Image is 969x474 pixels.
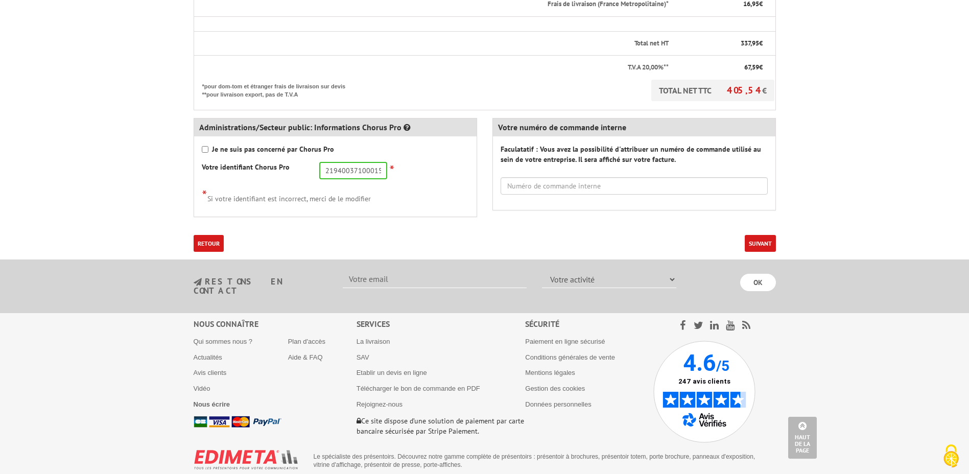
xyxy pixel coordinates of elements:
strong: Je ne suis pas concerné par Chorus Pro [212,145,334,154]
p: Ce site dispose d’une solution de paiement par carte bancaire sécurisée par Stripe Paiement. [357,416,526,436]
th: Total net HT [194,31,670,56]
img: newsletter.jpg [194,278,202,287]
a: Avis clients [194,369,227,376]
a: Etablir un devis en ligne [357,369,427,376]
p: Le spécialiste des présentoirs. Découvrez notre gamme complète de présentoirs : présentoir à broc... [314,453,768,469]
div: Administrations/Secteur public: Informations Chorus Pro [194,118,477,136]
button: Cookies (fenêtre modale) [933,439,969,474]
span: 337,95 [741,39,759,48]
h3: restons en contact [194,277,328,295]
span: 67,59 [744,63,759,72]
a: SAV [357,353,369,361]
a: Vidéo [194,385,210,392]
a: Qui sommes nous ? [194,338,253,345]
input: OK [740,274,776,291]
a: Aide & FAQ [288,353,323,361]
input: Votre email [343,271,527,288]
a: Mentions légales [525,369,575,376]
input: Numéro de commande interne [501,177,768,195]
a: La livraison [357,338,390,345]
button: Suivant [745,235,776,252]
a: Retour [194,235,224,252]
label: Faculatatif : Vous avez la possibilité d'attribuer un numéro de commande utilisé au sein de votre... [501,144,768,164]
a: Actualités [194,353,222,361]
p: € [678,63,762,73]
div: Nous connaître [194,318,357,330]
a: Rejoignez-nous [357,400,403,408]
a: Nous écrire [194,400,230,408]
a: Gestion des cookies [525,385,585,392]
a: Haut de la page [788,417,817,459]
img: Cookies (fenêtre modale) [938,443,964,469]
input: Je ne suis pas concerné par Chorus Pro [202,146,208,153]
a: Télécharger le bon de commande en PDF [357,385,480,392]
img: Avis Vérifiés - 4.6 sur 5 - 247 avis clients [653,341,755,443]
p: T.V.A 20,00%** [202,63,669,73]
div: Votre numéro de commande interne [493,118,775,136]
p: TOTAL NET TTC € [651,80,774,101]
div: Si votre identifiant est incorrect, merci de le modifier [202,187,469,204]
div: Sécurité [525,318,653,330]
label: Votre identifiant Chorus Pro [202,162,290,172]
span: 405,54 [727,84,762,96]
p: *pour dom-tom et étranger frais de livraison sur devis **pour livraison export, pas de T.V.A [202,80,356,99]
p: € [678,39,762,49]
div: Services [357,318,526,330]
a: Conditions générales de vente [525,353,615,361]
a: Données personnelles [525,400,591,408]
a: Plan d'accès [288,338,325,345]
a: Paiement en ligne sécurisé [525,338,605,345]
